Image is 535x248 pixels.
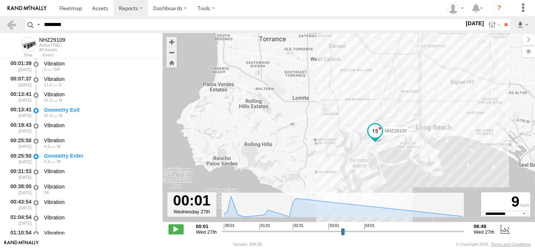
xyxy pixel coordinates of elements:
[44,152,155,159] div: Geometry Enter
[44,230,155,236] div: Vibration
[6,59,32,73] div: 00:01:39 [DATE]
[6,136,32,150] div: 00:25:50 [DATE]
[6,151,32,165] div: 00:25:50 [DATE]
[196,229,217,235] span: Wed 27th Aug 2025
[57,159,61,164] span: Heading: 255
[44,113,58,118] span: 42.3
[44,122,155,129] div: Vibration
[44,214,155,221] div: Vibration
[482,193,529,211] div: 9
[59,113,62,118] span: Heading: 341
[44,107,155,113] div: Geometry Exit
[385,128,407,134] span: NHZ29109
[44,91,155,98] div: Vibration
[39,43,65,47] div: ActiveTRAC
[169,224,184,234] label: Play/Stop
[464,19,485,27] label: [DATE]
[53,67,60,72] span: Heading: 214
[44,190,50,195] span: Heading: 136
[196,224,217,229] strong: 00:01
[493,2,505,14] i: ?
[6,198,32,211] div: 00:43:54 [DATE]
[8,6,47,11] img: rand-logo.svg
[474,229,494,235] span: Wed 27th Aug 2025
[233,242,262,246] div: Version: 306.00
[166,58,177,68] button: Zoom Home
[293,224,303,230] span: 02:01
[485,19,502,30] label: Search Filter Options
[44,76,155,82] div: Vibration
[456,242,531,246] div: © Copyright 2025 -
[44,67,52,72] span: 5
[6,228,32,242] div: 01:10:54 [DATE]
[44,183,155,190] div: Vibration
[6,213,32,227] div: 01:04:54 [DATE]
[166,47,177,58] button: Zoom out
[44,60,155,67] div: Vibration
[44,144,56,149] span: 4.3
[44,199,155,205] div: Vibration
[6,90,32,104] div: 00:13:41 [DATE]
[6,182,32,196] div: 00:38:00 [DATE]
[39,47,65,52] div: All Assets
[364,224,375,230] span: 04:01
[44,137,155,144] div: Vibration
[260,224,270,230] span: 01:01
[445,3,467,14] div: Zulema McIntosch
[39,37,65,43] div: NHZ29109 - View Asset History
[6,75,32,88] div: 00:07:37 [DATE]
[44,82,58,87] span: 11.2
[35,19,41,30] label: Search Query
[44,168,155,175] div: Vibration
[6,121,32,135] div: 00:19:43 [DATE]
[4,240,39,248] a: Visit our Website
[224,224,234,230] span: 00:01
[59,82,62,87] span: Heading: 72
[474,224,494,229] strong: 06:49
[6,53,32,57] div: Time
[44,159,56,164] span: 4.3
[516,19,529,30] label: Export results as...
[6,167,32,181] div: 00:31:53 [DATE]
[328,224,339,230] span: 03:01
[43,53,163,57] div: Event
[491,242,531,246] a: Terms and Conditions
[57,144,61,149] span: Heading: 255
[166,37,177,47] button: Zoom in
[44,98,58,102] span: 42.3
[59,98,62,102] span: Heading: 341
[6,105,32,119] div: 00:13:41 [DATE]
[6,19,17,30] a: Back to previous Page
